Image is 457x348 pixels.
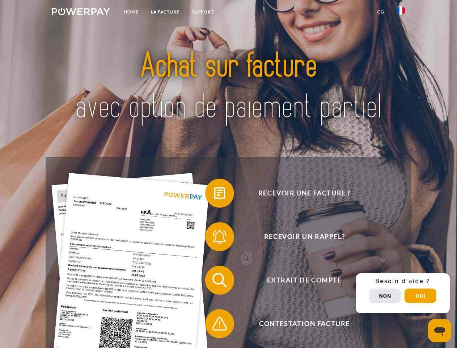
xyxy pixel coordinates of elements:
button: Oui [405,289,436,303]
h3: Besoin d’aide ? [360,278,445,285]
button: Contestation Facture [205,309,393,338]
a: LA FACTURE [145,5,186,18]
img: qb_bill.svg [211,184,229,202]
button: Recevoir une facture ? [205,179,393,208]
img: fr [397,6,405,15]
button: Extrait de compte [205,266,393,295]
img: qb_warning.svg [211,315,229,333]
span: Recevoir un rappel? [216,222,393,251]
span: Extrait de compte [216,266,393,295]
img: title-powerpay_fr.svg [69,35,388,139]
span: Recevoir une facture ? [216,179,393,208]
a: Support [186,5,220,18]
div: Schnellhilfe [356,273,450,313]
a: Home [118,5,145,18]
button: Recevoir un rappel? [205,222,393,251]
a: CG [371,5,390,18]
span: Contestation Facture [216,309,393,338]
img: qb_search.svg [211,271,229,289]
iframe: Bouton de lancement de la fenêtre de messagerie [428,319,451,342]
button: Non [369,289,401,303]
img: qb_bell.svg [211,228,229,246]
img: logo-powerpay-white.svg [52,8,110,15]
